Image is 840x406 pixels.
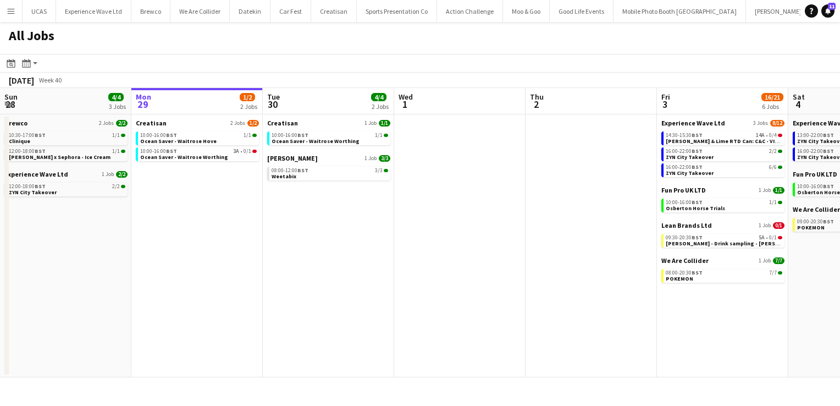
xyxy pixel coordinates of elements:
span: 7/7 [773,257,784,264]
button: Brewco [131,1,170,22]
span: 1 Job [364,155,377,162]
span: 0/1 [778,236,782,239]
a: Lean Brands Ltd1 Job0/1 [661,221,784,229]
a: Creatisan1 Job1/1 [267,119,390,127]
span: 13:00-22:00 [797,133,834,138]
span: Brewco [4,119,27,127]
span: 3/3 [379,155,390,162]
span: 1/2 [240,93,255,101]
span: 10:00-16:00 [140,149,177,154]
button: Datekin [230,1,270,22]
span: 11 [828,3,836,10]
div: 3 Jobs [109,102,126,111]
a: 12:00-18:00BST2/2ZYN City Takeover [9,183,125,195]
a: 10:00-16:00BST1/1Ocean Saver - Waitrose Hove [140,131,257,144]
span: 1/1 [375,133,383,138]
span: 2/2 [121,185,125,188]
div: [PERSON_NAME]1 Job3/308:00-12:00BST3/3Weetabix [267,154,390,183]
button: Experience Wave Ltd [56,1,131,22]
span: Experience Wave Ltd [4,170,68,178]
span: 1/1 [112,149,120,154]
span: 28 [3,98,18,111]
span: 14A [756,133,765,138]
span: 14:30-15:30 [666,133,703,138]
span: 10:00-16:00 [666,200,703,205]
button: Creatisan [311,1,357,22]
a: Creatisan2 Jobs1/2 [136,119,259,127]
span: 4/4 [371,93,386,101]
a: Experience Wave Ltd1 Job2/2 [4,170,128,178]
span: 1 Job [759,257,771,264]
span: BST [35,131,46,139]
span: 1/1 [769,200,777,205]
a: Experience Wave Ltd3 Jobs8/12 [661,119,784,127]
span: BST [692,199,703,206]
span: 4 [791,98,805,111]
span: 3 Jobs [753,120,768,127]
span: ZYN City Takeover [666,153,714,161]
a: 14:30-15:30BST14A•0/4[PERSON_NAME] & Lime RTD Can: C&C - VIRTUAL TRAINING [666,131,782,144]
span: Wed [399,92,413,102]
span: BST [692,131,703,139]
span: BST [297,167,308,174]
span: BST [166,147,177,155]
span: BST [35,183,46,190]
div: • [140,149,257,154]
span: Weetabix [272,173,296,180]
span: BST [823,183,834,190]
span: 3/3 [375,168,383,173]
span: Lean Brands Ltd [661,221,712,229]
a: 08:00-20:30BST7/7POKEMON [666,269,782,282]
div: • [666,235,782,240]
div: 2 Jobs [240,102,257,111]
span: BST [166,131,177,139]
span: Frank PR [267,154,318,162]
span: 08:00-20:30 [666,270,703,276]
a: 09:30-20:30BST5A•0/1[PERSON_NAME] - Drink sampling - [PERSON_NAME] [666,234,782,246]
span: Estée Lauder x Sephora - Ice Cream [9,153,110,161]
span: Jameson Ginger & Lime RTD Can: C&C - VIRTUAL TRAINING [666,138,819,145]
span: 1/1 [379,120,390,127]
span: 1 Job [759,222,771,229]
span: 16:00-22:00 [797,149,834,154]
span: 7/7 [769,270,777,276]
span: 09:00-20:30 [797,219,834,224]
button: Good Life Events [550,1,614,22]
span: Osberton Horse Trials [666,205,725,212]
span: 10:00-16:00 [797,184,834,189]
span: Ocean Saver - Waitrose Worthing [272,138,360,145]
span: 2/2 [116,171,128,178]
span: BST [692,234,703,241]
span: 3A [233,149,239,154]
span: ZYN City Takeover [9,189,57,196]
div: • [666,133,782,138]
span: Mon [136,92,151,102]
span: 2 Jobs [99,120,114,127]
span: 6/6 [778,166,782,169]
span: 1/1 [112,133,120,138]
span: 1/1 [778,201,782,204]
span: POKEMON [797,224,825,231]
span: 1 [397,98,413,111]
a: 10:30-17:00BST1/1Clinique [9,131,125,144]
a: 11 [821,4,835,18]
button: Mobile Photo Booth [GEOGRAPHIC_DATA] [614,1,746,22]
span: 0/4 [769,133,777,138]
span: 2/2 [778,150,782,153]
span: 6/6 [769,164,777,170]
span: 5A [759,235,765,240]
span: 16/21 [761,93,783,101]
span: Week 40 [36,76,64,84]
button: Action Challenge [437,1,503,22]
span: Ocean Saver - Waitrose Hove [140,138,217,145]
span: 0/1 [252,150,257,153]
button: Sports Presentation Co [357,1,437,22]
span: Ruben Spritz - Drink sampling - Costco Thurrock [666,240,803,247]
span: 8/12 [770,120,784,127]
span: 1 Job [759,187,771,194]
span: 29 [134,98,151,111]
span: 10:00-16:00 [272,133,308,138]
span: 2 Jobs [230,120,245,127]
span: BST [297,131,308,139]
span: 08:00-12:00 [272,168,308,173]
